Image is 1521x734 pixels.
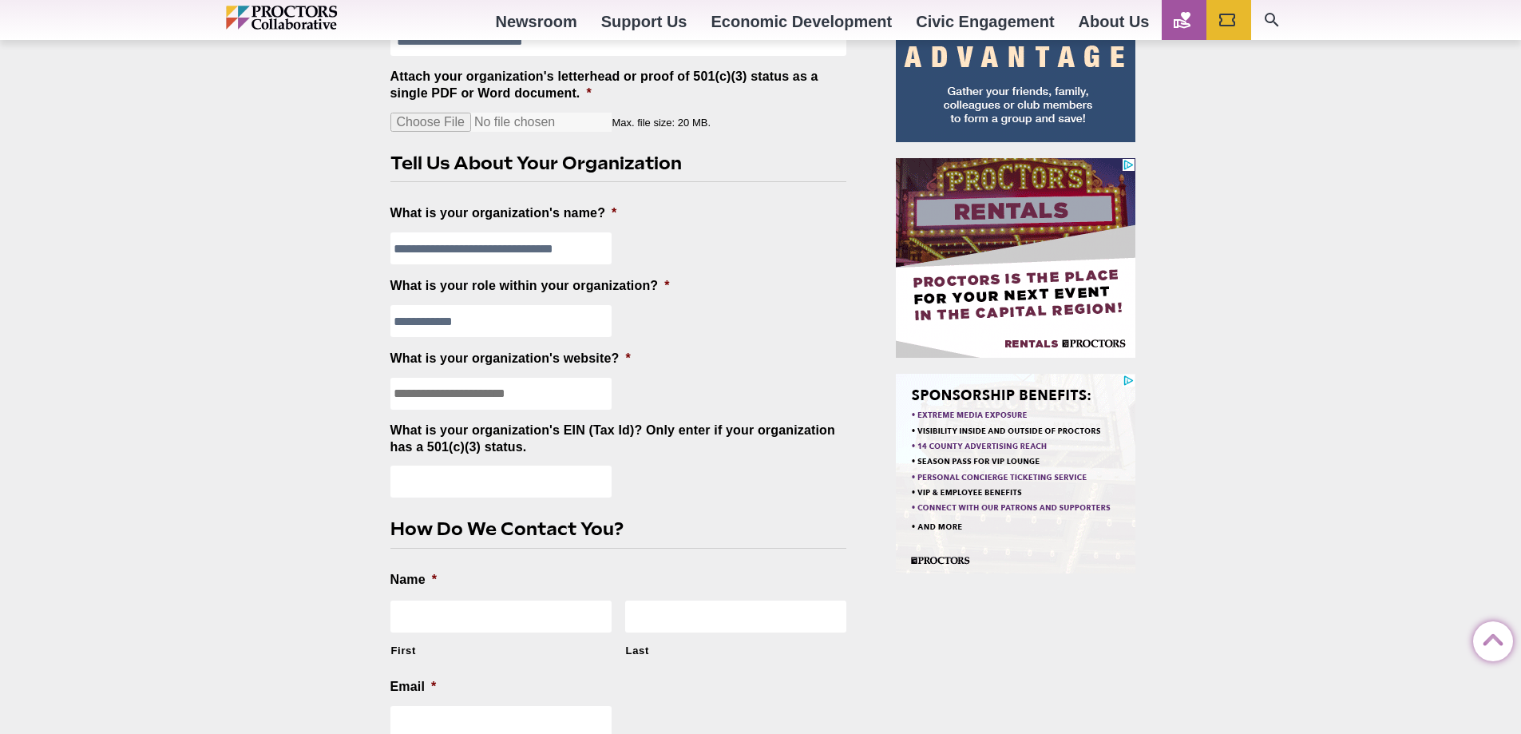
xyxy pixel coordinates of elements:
span: Max. file size: 20 MB. [612,104,723,129]
label: What is your organization's name? [390,205,617,222]
iframe: Advertisement [896,374,1135,573]
label: Email [390,679,437,696]
label: Name [390,572,438,589]
iframe: Advertisement [896,158,1135,358]
label: What is your role within your organization? [390,278,670,295]
label: Attach your organization's letterhead or proof of 501(c)(3) status as a single PDF or Word document. [390,69,847,102]
label: What is your organization's website? [390,351,631,367]
h2: Tell Us About Your Organization [390,151,834,176]
a: Back to Top [1473,622,1505,654]
label: Last [626,644,846,658]
label: What is your organization's EIN (Tax Id)? Only enter if your organization has a 501(c)(3) status. [390,423,847,456]
h2: How Do We Contact You? [390,517,834,542]
img: Proctors logo [226,6,406,30]
label: First [391,644,612,658]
